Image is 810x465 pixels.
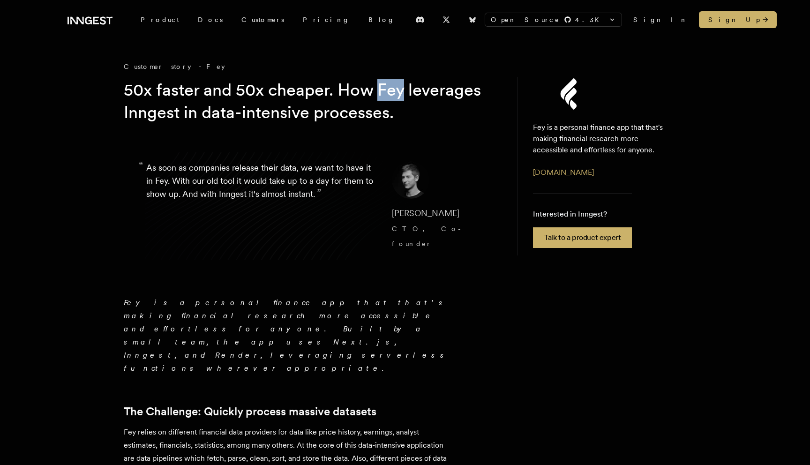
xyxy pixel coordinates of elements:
[359,11,404,28] a: Blog
[124,79,484,124] h1: 50x faster and 50x cheaper. How Fey leverages Inngest in data-intensive processes.
[575,15,605,24] span: 4.3 K
[124,62,499,71] div: Customer story - Fey
[232,11,293,28] a: Customers
[317,186,322,200] span: ”
[392,208,459,218] span: [PERSON_NAME]
[293,11,359,28] a: Pricing
[633,15,688,24] a: Sign In
[533,122,671,156] p: Fey is a personal finance app that that's making financial research more accessible and effortles...
[462,12,483,27] a: Bluesky
[410,12,430,27] a: Discord
[124,298,449,373] em: Fey is a personal finance app that that's making financial research more accessible and effortles...
[131,11,188,28] div: Product
[533,227,632,248] a: Talk to a product expert
[533,168,594,177] a: [DOMAIN_NAME]
[392,225,465,247] span: CTO, Co-founder
[436,12,457,27] a: X
[188,11,232,28] a: Docs
[533,209,632,220] p: Interested in Inngest?
[392,161,429,199] img: Image of Dennis Brotzky
[124,405,376,418] a: The Challenge: Quickly process massive datasets
[495,75,645,112] img: Fey's logo
[699,11,777,28] a: Sign Up
[146,161,377,251] p: As soon as companies release their data, we want to have it in Fey. With our old tool it would ta...
[491,15,560,24] span: Open Source
[139,163,143,169] span: “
